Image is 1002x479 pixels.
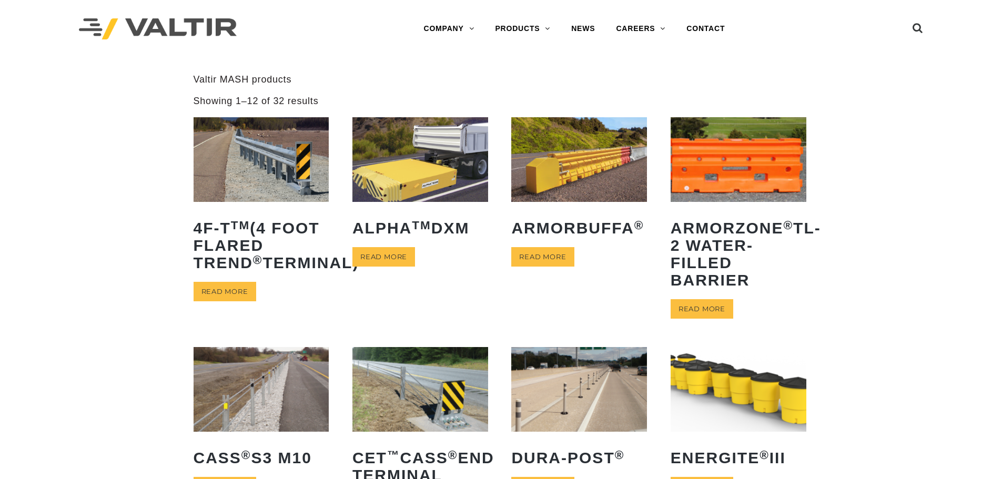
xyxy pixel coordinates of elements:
[605,18,676,39] a: CAREERS
[412,219,431,232] sup: TM
[448,449,458,462] sup: ®
[194,117,329,279] a: 4F-TTM(4 Foot Flared TREND®Terminal)
[194,95,319,107] p: Showing 1–12 of 32 results
[352,211,488,244] h2: ALPHA DXM
[79,18,237,40] img: Valtir
[387,449,400,462] sup: ™
[671,211,806,297] h2: ArmorZone TL-2 Water-Filled Barrier
[511,347,647,474] a: Dura-Post®
[671,347,806,474] a: ENERGITE®III
[484,18,561,39] a: PRODUCTS
[511,441,647,474] h2: Dura-Post
[194,74,809,86] p: Valtir MASH products
[352,247,415,267] a: Read more about “ALPHATM DXM”
[231,219,250,232] sup: TM
[241,449,251,462] sup: ®
[671,117,806,297] a: ArmorZone®TL-2 Water-Filled Barrier
[615,449,625,462] sup: ®
[671,299,733,319] a: Read more about “ArmorZone® TL-2 Water-Filled Barrier”
[352,117,488,244] a: ALPHATMDXM
[783,219,793,232] sup: ®
[413,18,484,39] a: COMPANY
[634,219,644,232] sup: ®
[194,347,329,474] a: CASS®S3 M10
[194,282,256,301] a: Read more about “4F-TTM (4 Foot Flared TREND® Terminal)”
[194,441,329,474] h2: CASS S3 M10
[561,18,605,39] a: NEWS
[253,253,263,267] sup: ®
[511,211,647,244] h2: ArmorBuffa
[671,441,806,474] h2: ENERGITE III
[511,117,647,244] a: ArmorBuffa®
[760,449,770,462] sup: ®
[511,247,574,267] a: Read more about “ArmorBuffa®”
[676,18,735,39] a: CONTACT
[194,211,329,279] h2: 4F-T (4 Foot Flared TREND Terminal)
